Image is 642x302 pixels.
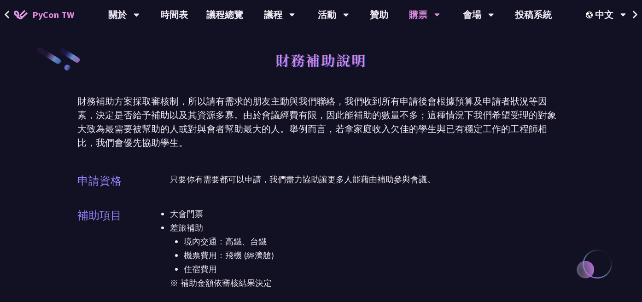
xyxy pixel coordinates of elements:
li: 大會門票 [170,207,565,221]
p: 申請資格 [77,173,122,189]
h1: 財務補助說明 [275,46,367,74]
li: 住宿費用 [184,262,565,276]
div: 財務補助方案採取審核制，所以請有需求的朋友主動與我們聯絡，我們收到所有申請後會根據預算及申請者狀況等因素，決定是否給予補助以及其資源多寡。由於會議經費有限，因此能補助的數量不多；這種情況下我們希... [77,94,565,150]
p: ※ 補助金額依審核結果決定 [170,276,565,290]
span: PyCon TW [32,8,74,22]
p: 補助項目 [77,207,122,224]
p: 只要你有需要都可以申請，我們盡力協助讓更多人能藉由補助參與會議。 [170,173,565,186]
li: 機票費用：飛機 (經濟艙) [184,249,565,262]
li: 差旅補助 [170,221,565,276]
a: PyCon TW [5,3,83,26]
img: Home icon of PyCon TW 2025 [14,10,28,19]
li: 境內交通：高鐵、台鐵 [184,235,565,249]
img: Locale Icon [586,12,595,18]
